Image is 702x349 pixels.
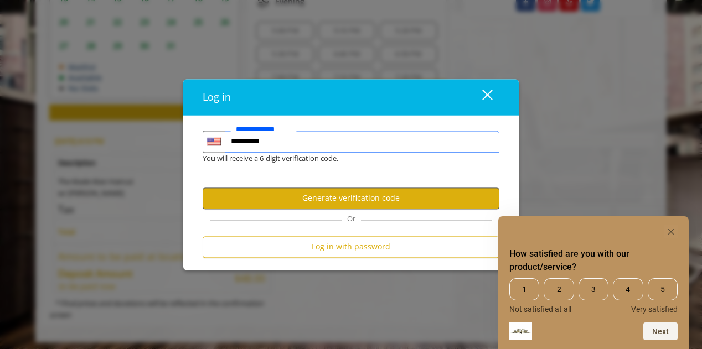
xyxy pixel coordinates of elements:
div: How satisfied are you with our product/service? Select an option from 1 to 5, with 1 being Not sa... [509,225,678,340]
div: How satisfied are you with our product/service? Select an option from 1 to 5, with 1 being Not sa... [509,278,678,314]
span: Very satisfied [631,305,678,314]
button: close dialog [462,86,499,108]
span: 4 [613,278,643,300]
div: You will receive a 6-digit verification code. [194,153,491,164]
span: 2 [544,278,574,300]
span: Log in [203,90,231,103]
span: Or [342,213,361,223]
span: 1 [509,278,539,300]
div: close dialog [469,89,492,106]
button: Log in with password [203,236,499,258]
button: Hide survey [664,225,678,238]
h2: How satisfied are you with our product/service? Select an option from 1 to 5, with 1 being Not sa... [509,247,678,274]
button: Generate verification code [203,187,499,209]
span: Not satisfied at all [509,305,571,314]
button: Next question [643,322,678,340]
span: 5 [648,278,678,300]
div: Country [203,131,225,153]
span: 3 [579,278,608,300]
